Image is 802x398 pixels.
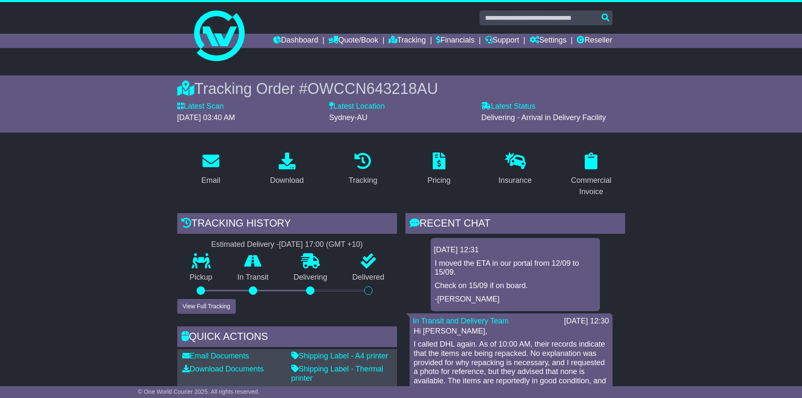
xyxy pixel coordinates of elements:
a: Download Documents [182,365,264,373]
label: Latest Scan [177,102,224,111]
p: Pickup [177,273,225,282]
p: Delivering [281,273,340,282]
p: In Transit [225,273,281,282]
div: Tracking history [177,213,397,236]
a: Insurance [493,150,537,189]
a: Tracking [389,34,426,48]
a: Commercial Invoice [557,150,625,200]
a: Support [485,34,519,48]
span: Delivering - Arrival in Delivery Facility [481,113,606,122]
div: Pricing [427,175,450,186]
p: Delivered [340,273,397,282]
a: Settings [530,34,567,48]
p: Hi [PERSON_NAME], [414,327,608,336]
div: Tracking Order # [177,80,625,98]
p: -[PERSON_NAME] [435,295,596,304]
a: Dashboard [273,34,318,48]
div: Email [201,175,220,186]
div: Download [270,175,304,186]
a: Email Documents [182,352,249,360]
div: Quick Actions [177,326,397,349]
div: RECENT CHAT [405,213,625,236]
label: Latest Status [481,102,535,111]
a: Shipping Label - Thermal printer [291,365,384,382]
div: [DATE] 12:31 [434,246,597,255]
a: Quote/Book [328,34,378,48]
span: Sydney-AU [329,113,368,122]
a: Tracking [343,150,383,189]
div: [DATE] 17:00 (GMT +10) [279,240,363,249]
span: OWCCN643218AU [307,80,438,97]
p: I moved the ETA in our portal from 12/09 to 15/09. [435,259,596,277]
span: [DATE] 03:40 AM [177,113,235,122]
button: View Full Tracking [177,299,236,314]
a: Reseller [577,34,612,48]
p: I called DHL again. As of 10:00 AM, their records indicate that the items are being repacked. No ... [414,340,608,395]
div: Commercial Invoice [563,175,620,198]
div: [DATE] 12:30 [564,317,609,326]
a: Pricing [422,150,456,189]
div: Tracking [349,175,377,186]
div: Estimated Delivery - [177,240,397,249]
div: Insurance [498,175,532,186]
a: Financials [436,34,474,48]
a: Shipping Label - A4 printer [291,352,388,360]
label: Latest Location [329,102,385,111]
a: In Transit and Delivery Team [413,317,509,325]
a: Download [264,150,309,189]
a: Email [196,150,226,189]
p: Check on 15/09 if on board. [435,281,596,291]
span: © One World Courier 2025. All rights reserved. [138,388,260,395]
